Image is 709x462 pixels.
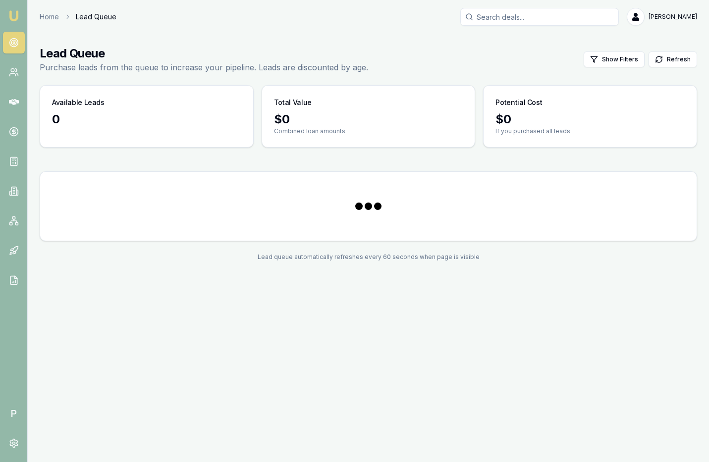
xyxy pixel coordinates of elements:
button: Refresh [649,51,697,67]
nav: breadcrumb [40,12,116,22]
p: Combined loan amounts [274,127,463,135]
span: P [3,403,25,424]
p: Purchase leads from the queue to increase your pipeline. Leads are discounted by age. [40,61,368,73]
h3: Total Value [274,98,312,107]
a: Home [40,12,59,22]
div: 0 [52,111,241,127]
input: Search deals [460,8,619,26]
h3: Potential Cost [495,98,542,107]
h3: Available Leads [52,98,105,107]
h1: Lead Queue [40,46,368,61]
div: Lead queue automatically refreshes every 60 seconds when page is visible [40,253,697,261]
button: Show Filters [584,51,645,67]
p: If you purchased all leads [495,127,685,135]
span: Lead Queue [76,12,116,22]
span: [PERSON_NAME] [649,13,697,21]
div: $ 0 [495,111,685,127]
div: $ 0 [274,111,463,127]
img: emu-icon-u.png [8,10,20,22]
